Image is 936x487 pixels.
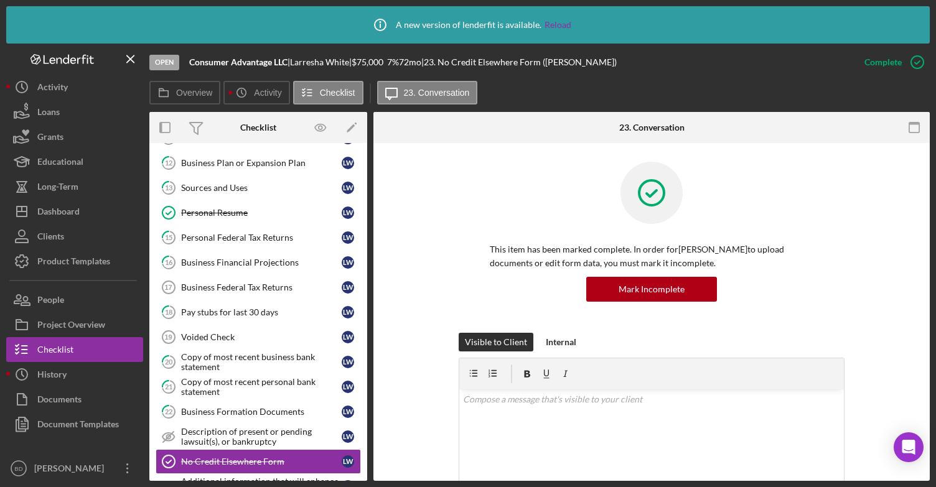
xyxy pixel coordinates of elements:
a: Reload [545,20,571,30]
div: Pay stubs for last 30 days [181,307,342,317]
div: Business Plan or Expansion Plan [181,158,342,168]
button: BD[PERSON_NAME] [6,456,143,481]
div: Complete [864,50,902,75]
button: Checklist [293,81,363,104]
button: Activity [223,81,289,104]
button: Activity [6,75,143,100]
button: Internal [540,333,583,351]
a: Checklist [6,337,143,362]
a: 17Business Federal Tax ReturnsLW [156,275,361,300]
div: L W [342,406,354,418]
div: A new version of lenderfit is available. [365,9,571,40]
div: L W [342,455,354,468]
a: Description of present or pending lawsuit(s), or bankruptcyLW [156,424,361,449]
a: 20Copy of most recent business bank statementLW [156,350,361,374]
button: People [6,287,143,312]
button: Complete [852,50,930,75]
div: Open Intercom Messenger [894,432,924,462]
button: Documents [6,387,143,412]
button: Mark Incomplete [586,277,717,302]
div: Dashboard [37,199,80,227]
span: $75,000 [352,57,383,67]
tspan: 13 [165,183,172,192]
div: L W [342,206,354,219]
div: L W [342,182,354,194]
a: 22Business Formation DocumentsLW [156,399,361,424]
button: Product Templates [6,249,143,274]
div: Checklist [37,337,73,365]
div: 72 mo [399,57,421,67]
a: 18Pay stubs for last 30 daysLW [156,300,361,325]
tspan: 16 [165,258,173,266]
button: Visible to Client [459,333,533,351]
a: 21Copy of most recent personal bank statementLW [156,374,361,399]
tspan: 18 [165,308,172,316]
a: 16Business Financial ProjectionsLW [156,250,361,275]
a: 12Business Plan or Expansion PlanLW [156,151,361,175]
div: Business Formation Documents [181,407,342,417]
div: Description of present or pending lawsuit(s), or bankruptcy [181,427,342,447]
div: Educational [37,149,83,177]
div: | 23. No Credit Elsewhere Form ([PERSON_NAME]) [421,57,617,67]
div: Loans [37,100,60,128]
button: Dashboard [6,199,143,224]
button: Clients [6,224,143,249]
a: 15Personal Federal Tax ReturnsLW [156,225,361,250]
div: L W [342,281,354,294]
div: [PERSON_NAME] [31,456,112,484]
div: Grants [37,124,63,152]
div: History [37,362,67,390]
div: L W [342,331,354,343]
a: 19Voided CheckLW [156,325,361,350]
div: Checklist [240,123,276,132]
div: Document Templates [37,412,119,440]
div: Activity [37,75,68,103]
tspan: 21 [165,383,172,391]
button: History [6,362,143,387]
div: L W [342,430,354,443]
div: Project Overview [37,312,105,340]
label: 23. Conversation [404,88,470,98]
label: Checklist [320,88,355,98]
div: Open [149,55,179,70]
button: Grants [6,124,143,149]
div: Documents [37,387,82,415]
button: Project Overview [6,312,143,337]
a: 13Sources and UsesLW [156,175,361,200]
a: Educational [6,149,143,174]
tspan: 22 [165,407,172,415]
div: Long-Term [37,174,78,202]
div: Copy of most recent personal bank statement [181,377,342,397]
div: Voided Check [181,332,342,342]
div: Internal [546,333,576,351]
button: Document Templates [6,412,143,437]
div: Business Federal Tax Returns [181,282,342,292]
label: Activity [254,88,281,98]
div: Personal Resume [181,208,342,218]
div: Product Templates [37,249,110,277]
div: Business Financial Projections [181,257,342,267]
div: Copy of most recent business bank statement [181,352,342,372]
button: Loans [6,100,143,124]
button: Long-Term [6,174,143,199]
p: This item has been marked complete. In order for [PERSON_NAME] to upload documents or edit form d... [490,243,813,271]
button: 23. Conversation [377,81,478,104]
tspan: 20 [165,358,173,366]
tspan: 12 [165,159,172,167]
div: L W [342,256,354,269]
div: People [37,287,64,315]
div: Clients [37,224,64,252]
div: 23. Conversation [619,123,685,132]
div: Personal Federal Tax Returns [181,233,342,243]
